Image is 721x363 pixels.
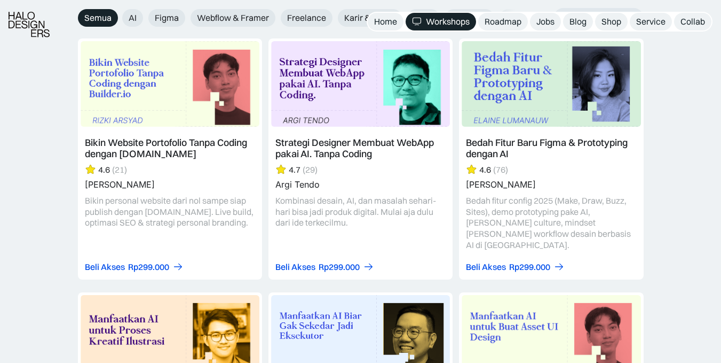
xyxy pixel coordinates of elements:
[406,13,476,30] a: Workshops
[128,261,169,273] div: Rp299.000
[78,9,521,27] form: Email Form
[536,16,554,27] div: Jobs
[85,261,125,273] div: Beli Akses
[319,261,360,273] div: Rp299.000
[287,12,326,24] span: Freelance
[466,261,565,273] a: Beli AksesRp299.000
[553,8,644,28] div: Sort: Rilis terbaru
[563,13,593,30] a: Blog
[569,16,587,27] div: Blog
[129,12,137,24] span: AI
[509,261,550,273] div: Rp299.000
[374,16,397,27] div: Home
[275,261,315,273] div: Beli Akses
[636,16,665,27] div: Service
[197,12,269,24] span: Webflow & Framer
[595,13,628,30] a: Shop
[530,13,561,30] a: Jobs
[84,12,112,24] span: Semua
[344,12,395,24] span: Karir & Hiring
[466,261,506,273] div: Beli Akses
[426,16,470,27] div: Workshops
[674,13,711,30] a: Collab
[630,13,672,30] a: Service
[601,16,621,27] div: Shop
[485,16,521,27] div: Roadmap
[680,16,705,27] div: Collab
[478,13,528,30] a: Roadmap
[155,12,179,24] span: Figma
[275,261,374,273] a: Beli AksesRp299.000
[368,13,403,30] a: Home
[85,261,184,273] a: Beli AksesRp299.000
